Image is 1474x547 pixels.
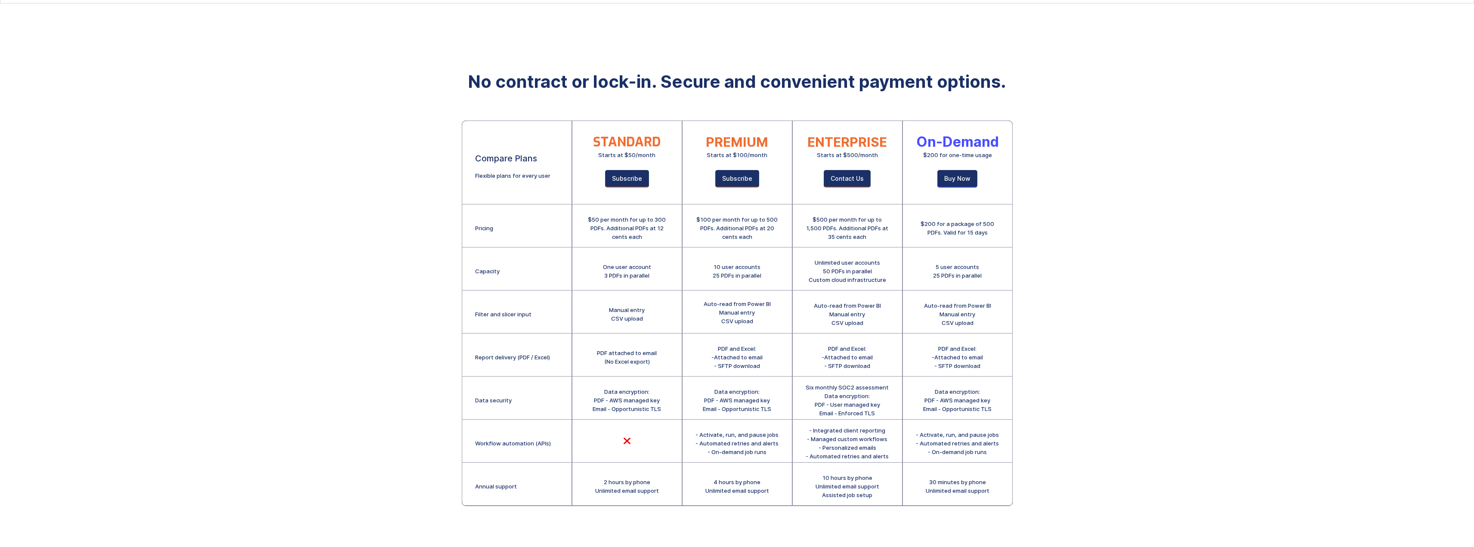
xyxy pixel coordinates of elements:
div: Starts at $500/month [817,151,878,159]
div: Data encryption: PDF - AWS managed key Email - Opportunistic TLS [703,387,771,413]
div: Auto-read from Power BI Manual entry CSV upload [704,300,771,325]
div: 2 hours by phone Unlimited email support [595,478,659,495]
a: Subscribe [605,170,649,188]
a: Contact Us [824,170,871,188]
div: 4 hours by phone Unlimited email support [705,478,769,495]
div:  [623,437,631,445]
div: Filter and slicer input [475,310,532,318]
div: $50 per month for up to 300 PDFs. Additional PDFs at 12 cents each [585,215,669,241]
div: Data encryption: PDF - AWS managed key Email - Opportunistic TLS [923,387,992,413]
div: - Integrated client reporting - Managed custom workflows - Personalized emails - Automated retrie... [806,426,889,460]
div: Workflow automation (APIs) [475,439,551,448]
div: Report delivery (PDF / Excel) [475,353,550,362]
div: Six monthly SOC2 assessment Data encryption: PDF - User managed key Email - Enforced TLS [806,383,889,417]
a: Subscribe [715,170,759,188]
div: Flexible plans for every user [475,171,550,180]
div: 30 minutes by phone Unlimited email support [926,478,989,495]
div: Starts at $100/month [707,151,767,159]
div: Data encryption: PDF - AWS managed key Email - Opportunistic TLS [593,387,661,413]
div: Annual support [475,482,517,491]
div: On-Demand [916,138,999,146]
div: 5 user accounts 25 PDFs in parallel [933,263,982,280]
div: Starts at $50/month [598,151,655,159]
div: ENTERPRISE [807,138,887,146]
a: Buy Now [937,170,977,188]
div: Data security [475,396,512,405]
div: - Activate, run, and pause jobs - Automated retries and alerts - On-demand job runs [695,430,779,456]
div: STANDARD [593,138,661,146]
div: PREMIUM [706,138,768,146]
strong: No contract or lock-in. Secure and convenient payment options. [468,71,1006,92]
div: Auto-read from Power BI Manual entry CSV upload [924,301,991,327]
div: 10 hours by phone Unlimited email support Assisted job setup [816,473,879,499]
div: $200 for a package of 500 PDFs. Valid for 15 days [916,219,999,237]
div: Unlimited user accounts 50 PDFs in parallel Custom cloud infrastructure [809,258,886,284]
div: 10 user accounts 25 PDFs in parallel [713,263,761,280]
div: $500 per month for up to 1,500 PDFs. Additional PDFs at 35 cents each [806,215,889,241]
div: $200 for one-time usage [923,151,992,159]
div: PDF attached to email (No Excel export) [597,349,657,366]
div: - Activate, run, and pause jobs - Automated retries and alerts - On-demand job runs [916,430,999,456]
div: PDF and Excel: -Attached to email - SFTP download [711,344,763,370]
div: Manual entry CSV upload [609,306,645,323]
div: Compare Plans [475,154,537,163]
div: Pricing [475,224,493,232]
div: One user account 3 PDFs in parallel [603,263,651,280]
div: $100 per month for up to 500 PDFs. Additional PDFs at 20 cents each [695,215,779,241]
div: Capacity [475,267,500,275]
div: PDF and Excel: -Attached to email - SFTP download [822,344,873,370]
div: PDF and Excel: -Attached to email - SFTP download [932,344,983,370]
div: Auto-read from Power BI Manual entry CSV upload [814,301,881,327]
